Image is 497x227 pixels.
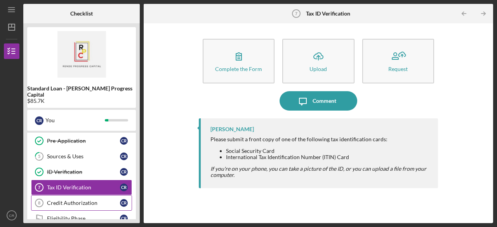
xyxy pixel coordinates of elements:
button: Request [362,39,434,83]
text: CR [9,213,14,218]
tspan: 7 [295,11,297,16]
div: Request [388,66,408,72]
a: Pre-ApplicationCR [31,133,132,149]
div: [PERSON_NAME] [210,126,254,132]
div: Sources & Uses [47,153,120,159]
button: CR [4,208,19,223]
button: Upload [282,39,354,83]
li: International Tax Identification Number (ITIN) Card [226,154,430,160]
li: Social Security Card [226,148,430,154]
div: C R [35,116,43,125]
div: Eligibility Phase [47,215,120,222]
div: C R [120,137,128,145]
b: Tax ID Verification [306,10,350,17]
b: Standard Loan - [PERSON_NAME] Progress Capital [27,85,136,98]
a: Eligibility PhaseCR [31,211,132,226]
div: Credit Authorization [47,200,120,206]
div: You [45,114,105,127]
button: Complete the Form [203,39,275,83]
b: Checklist [70,10,93,17]
a: 5Sources & UsesCR [31,149,132,164]
tspan: 7 [38,185,40,190]
div: C R [120,184,128,191]
button: Comment [280,91,357,111]
div: Please submit a front copy of one of the following tax identification cards: [210,136,430,178]
tspan: 5 [38,154,40,159]
tspan: 8 [38,201,40,205]
a: 8Credit AuthorizationCR [31,195,132,211]
a: 7Tax ID VerificationCR [31,180,132,195]
div: Complete the Form [215,66,262,72]
div: Tax ID Verification [47,184,120,191]
div: Pre-Application [47,138,120,144]
div: C R [120,168,128,176]
div: C R [120,199,128,207]
em: If you're on your phone, you can take a picture of the ID, or you can upload a file from your com... [210,165,426,178]
div: C R [120,215,128,222]
div: C R [120,152,128,160]
a: ID VerificationCR [31,164,132,180]
div: $85.7K [27,98,136,104]
img: Product logo [27,31,136,78]
div: Comment [313,91,336,111]
div: Upload [309,66,327,72]
div: ID Verification [47,169,120,175]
